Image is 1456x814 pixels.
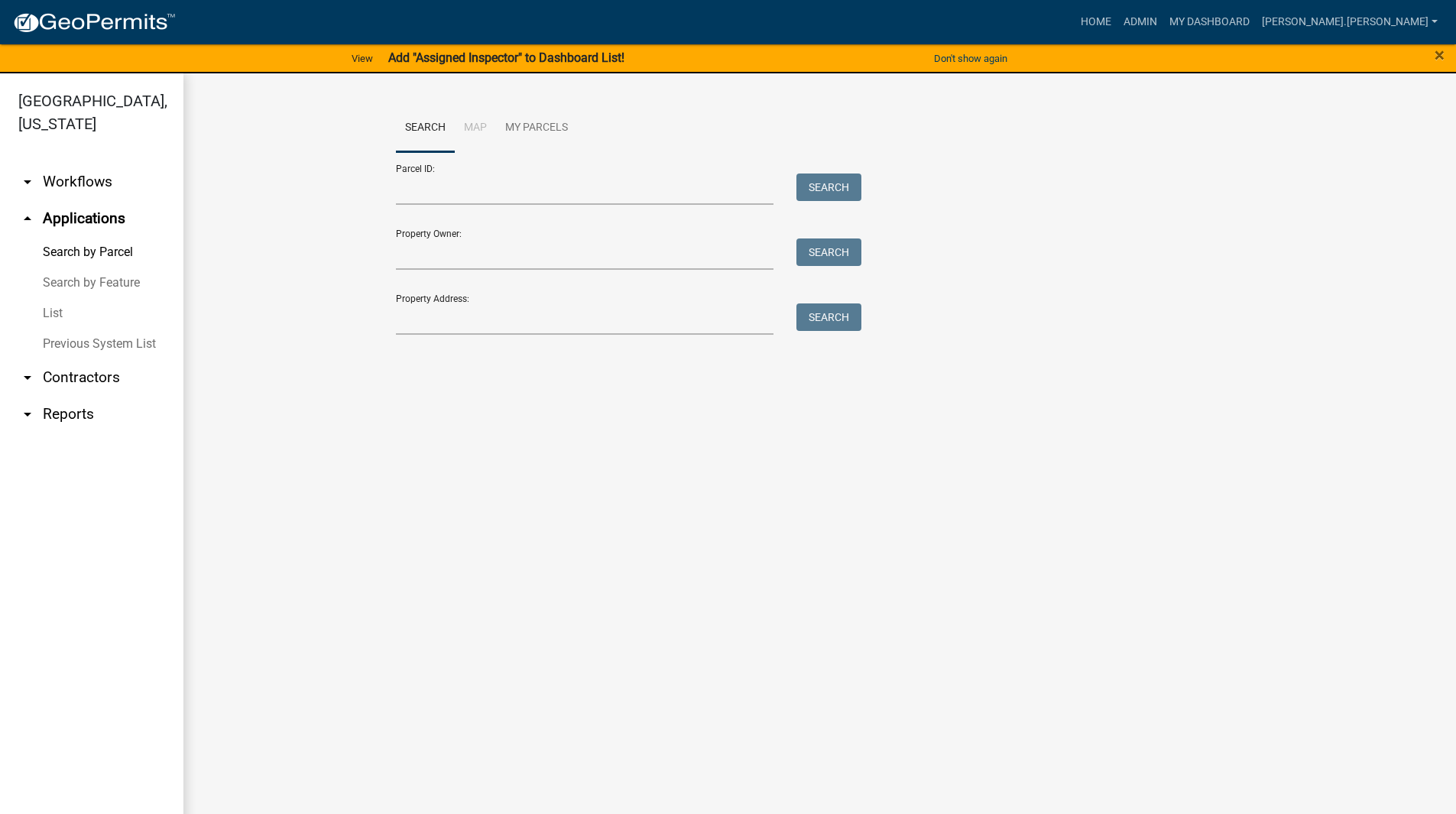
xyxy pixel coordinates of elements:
a: Search [396,104,455,153]
a: View [345,46,379,71]
button: Close [1435,46,1445,64]
a: My Dashboard [1163,8,1256,37]
i: arrow_drop_down [18,368,37,387]
a: Admin [1117,8,1163,37]
button: Search [796,303,861,331]
i: arrow_drop_down [18,173,37,191]
button: Search [796,238,861,266]
button: Search [796,174,861,201]
button: Don't show again [928,46,1013,71]
span: × [1435,44,1445,66]
a: My Parcels [496,104,577,153]
i: arrow_drop_up [18,209,37,228]
a: Home [1075,8,1117,37]
i: arrow_drop_down [18,405,37,423]
a: [PERSON_NAME].[PERSON_NAME] [1256,8,1444,37]
strong: Add "Assigned Inspector" to Dashboard List! [388,50,624,65]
